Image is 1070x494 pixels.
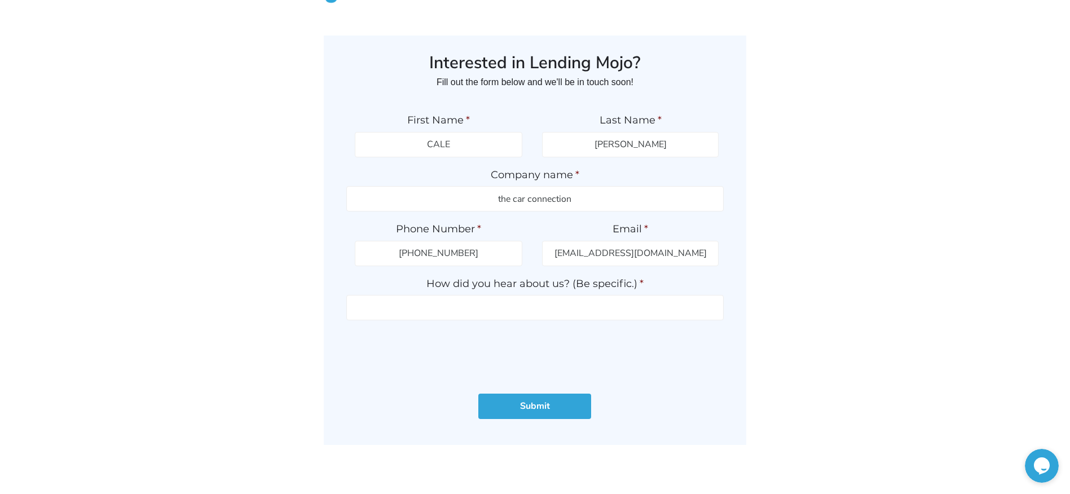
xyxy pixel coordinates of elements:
[542,114,719,127] label: Last Name
[355,223,522,236] label: Phone Number
[346,169,724,182] label: Company name
[1025,449,1059,483] iframe: chat widget
[355,114,522,127] label: First Name
[346,277,724,290] label: How did you hear about us? (Be specific.)
[478,394,591,419] input: Submit
[449,332,620,376] iframe: reCAPTCHA
[346,73,724,91] p: Fill out the form below and we'll be in touch soon!
[346,52,724,74] h3: Interested in Lending Mojo?
[542,223,719,236] label: Email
